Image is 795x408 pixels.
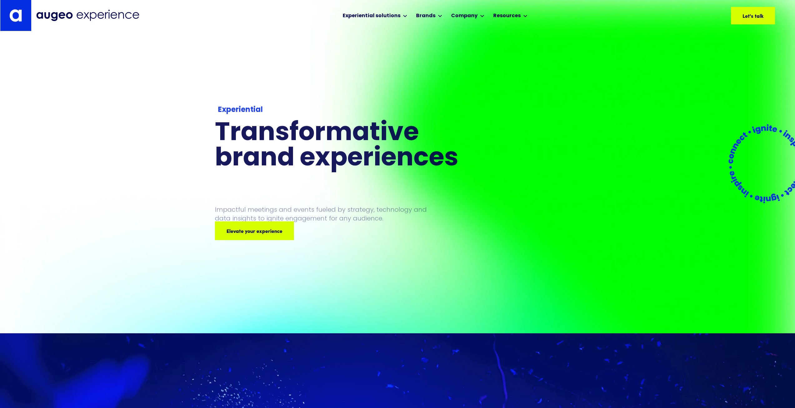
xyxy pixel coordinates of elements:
img: Augeo Experience business unit full logo in midnight blue. [36,10,139,21]
div: Brands [416,12,435,20]
div: Company [451,12,478,20]
div: Resources [493,12,521,20]
a: Let's talk [731,7,775,24]
div: Experiential [218,104,481,115]
a: Elevate your experience [215,221,294,240]
h1: Transformative brand experiences [215,121,485,172]
div: Experiential solutions [343,12,400,20]
p: Impactful meetings and events fueled by strategy, technology and data insights to ignite engageme... [215,205,430,223]
img: Augeo's "a" monogram decorative logo in white. [9,9,22,22]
